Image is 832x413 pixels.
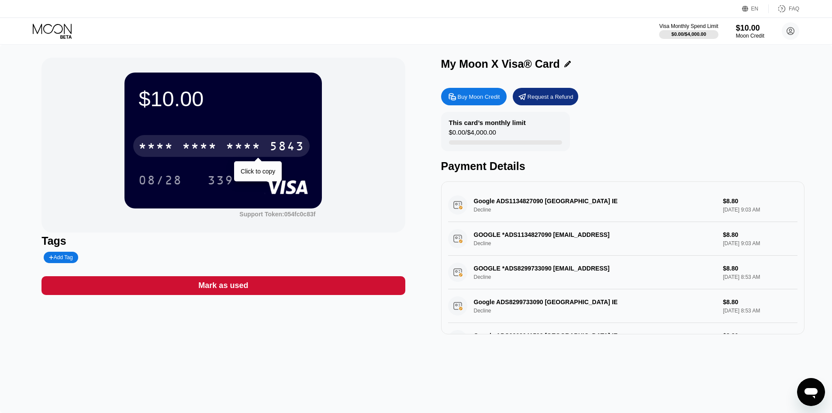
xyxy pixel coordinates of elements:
[241,168,275,175] div: Click to copy
[198,281,248,291] div: Mark as used
[239,211,315,218] div: Support Token: 054fc0c83f
[736,24,764,39] div: $10.00Moon Credit
[138,87,308,111] div: $10.00
[751,6,759,12] div: EN
[201,169,240,191] div: 339
[736,33,764,39] div: Moon Credit
[269,140,304,154] div: 5843
[441,88,507,105] div: Buy Moon Credit
[441,160,804,173] div: Payment Details
[659,23,718,39] div: Visa Monthly Spend Limit$0.00/$4,000.00
[441,58,560,70] div: My Moon X Visa® Card
[458,93,500,101] div: Buy Moon Credit
[742,4,769,13] div: EN
[138,174,182,188] div: 08/28
[789,6,799,12] div: FAQ
[449,119,526,126] div: This card’s monthly limit
[659,23,718,29] div: Visa Monthly Spend Limit
[44,252,78,263] div: Add Tag
[528,93,573,101] div: Request a Refund
[207,174,234,188] div: 339
[736,24,764,33] div: $10.00
[513,88,578,105] div: Request a Refund
[797,378,825,406] iframe: Nút để khởi chạy cửa sổ nhắn tin
[449,128,496,140] div: $0.00 / $4,000.00
[41,235,405,247] div: Tags
[132,169,189,191] div: 08/28
[49,254,72,260] div: Add Tag
[671,31,706,37] div: $0.00 / $4,000.00
[769,4,799,13] div: FAQ
[41,276,405,295] div: Mark as used
[239,211,315,218] div: Support Token:054fc0c83f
